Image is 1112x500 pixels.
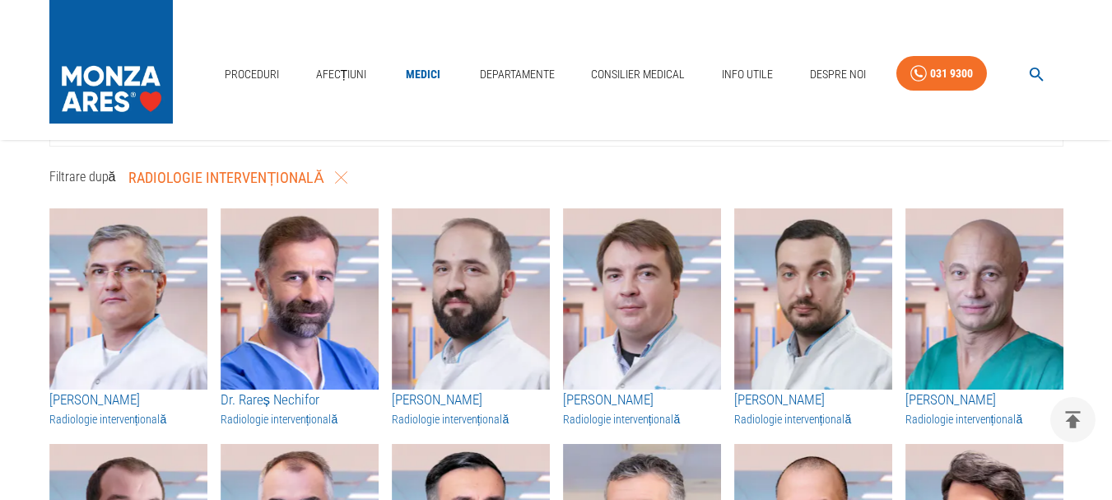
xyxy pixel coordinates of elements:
[905,390,1063,411] h3: [PERSON_NAME]
[905,390,1063,428] a: [PERSON_NAME]Radiologie intervențională
[734,208,892,390] img: Dr. Dragos Caravasile
[734,390,892,428] a: [PERSON_NAME]Radiologie intervențională
[473,58,561,91] a: Departamente
[563,208,721,390] img: Dr. Radu Dumitru
[896,56,987,91] a: 031 9300
[392,208,550,390] img: Dr. Mihai Toma
[397,58,449,91] a: Medici
[309,58,374,91] a: Afecțiuni
[803,58,872,91] a: Despre Noi
[930,63,973,84] div: 031 9300
[221,411,379,428] h3: Radiologie intervențională
[715,58,779,91] a: Info Utile
[392,411,550,428] h3: Radiologie intervențională
[563,411,721,428] h3: Radiologie intervențională
[563,390,721,411] h3: [PERSON_NAME]
[734,411,892,428] h3: Radiologie intervențională
[218,58,286,91] a: Proceduri
[734,390,892,411] h3: [PERSON_NAME]
[221,390,379,411] h3: Dr. Rareș Nechifor
[905,411,1063,428] h3: Radiologie intervențională
[122,160,354,196] button: Radiologie intervențională
[392,390,550,428] a: [PERSON_NAME]Radiologie intervențională
[49,390,207,411] h3: [PERSON_NAME]
[584,58,691,91] a: Consilier Medical
[49,208,207,390] img: Dr. Mugur Grasu
[221,390,379,428] a: Dr. Rareș NechiforRadiologie intervențională
[563,390,721,428] a: [PERSON_NAME]Radiologie intervențională
[1050,397,1096,442] button: delete
[392,390,550,411] h3: [PERSON_NAME]
[49,167,116,187] p: Filtrare după
[905,208,1063,390] img: Dr. Lucian Mărginean
[221,208,379,390] img: Dr. Rareș Nechifor
[49,390,207,428] a: [PERSON_NAME]Radiologie intervențională
[49,411,207,428] h3: Radiologie intervențională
